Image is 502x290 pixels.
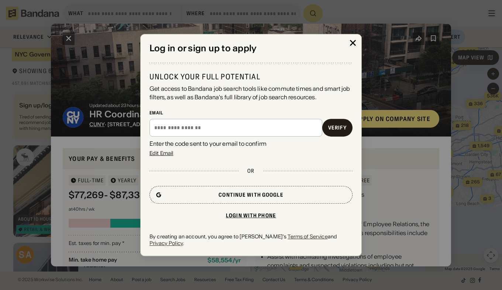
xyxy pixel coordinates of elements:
[288,233,327,240] a: Terms of Service
[149,110,353,116] div: Email
[149,240,183,247] a: Privacy Policy
[149,43,353,54] div: Log in or sign up to apply
[149,151,173,156] div: Edit Email
[247,168,254,174] div: or
[219,192,283,197] div: Continue with Google
[149,233,353,246] div: By creating an account, you agree to [PERSON_NAME]'s and .
[226,213,276,218] div: Login with phone
[149,72,353,82] div: Unlock your full potential
[149,84,353,101] div: Get access to Bandana job search tools like commute times and smart job filters, as well as Banda...
[149,139,353,148] div: Enter the code sent to your email to confirm
[328,125,347,130] div: Verify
